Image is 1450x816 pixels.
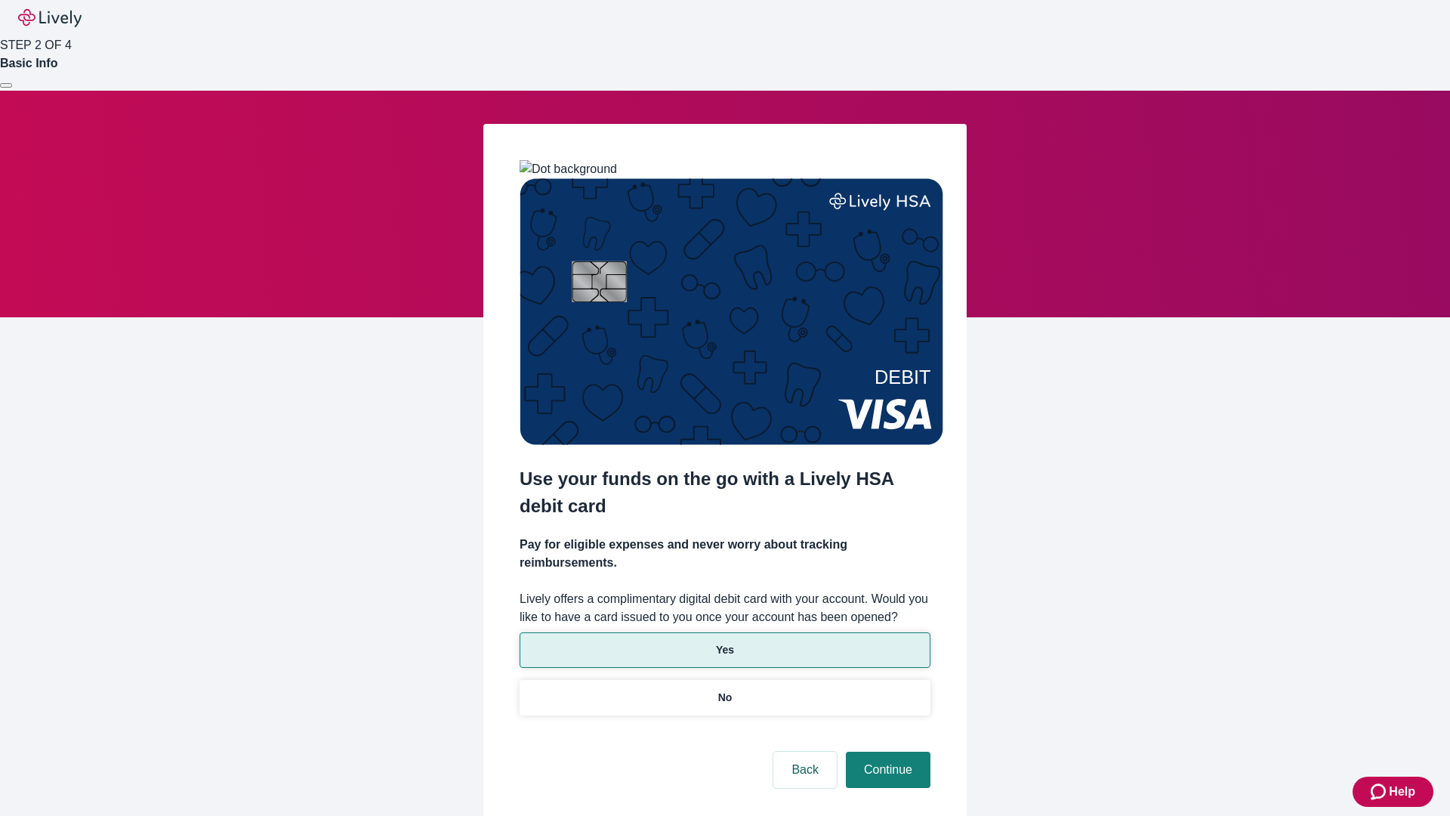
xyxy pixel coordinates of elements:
[520,160,617,178] img: Dot background
[846,752,930,788] button: Continue
[718,690,733,706] p: No
[1389,783,1415,801] span: Help
[1353,777,1433,807] button: Zendesk support iconHelp
[520,178,943,445] img: Debit card
[520,590,930,626] label: Lively offers a complimentary digital debit card with your account. Would you like to have a card...
[520,465,930,520] h2: Use your funds on the go with a Lively HSA debit card
[1371,783,1389,801] svg: Zendesk support icon
[520,536,930,572] h4: Pay for eligible expenses and never worry about tracking reimbursements.
[520,680,930,716] button: No
[520,632,930,668] button: Yes
[716,642,734,658] p: Yes
[773,752,837,788] button: Back
[18,9,82,27] img: Lively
